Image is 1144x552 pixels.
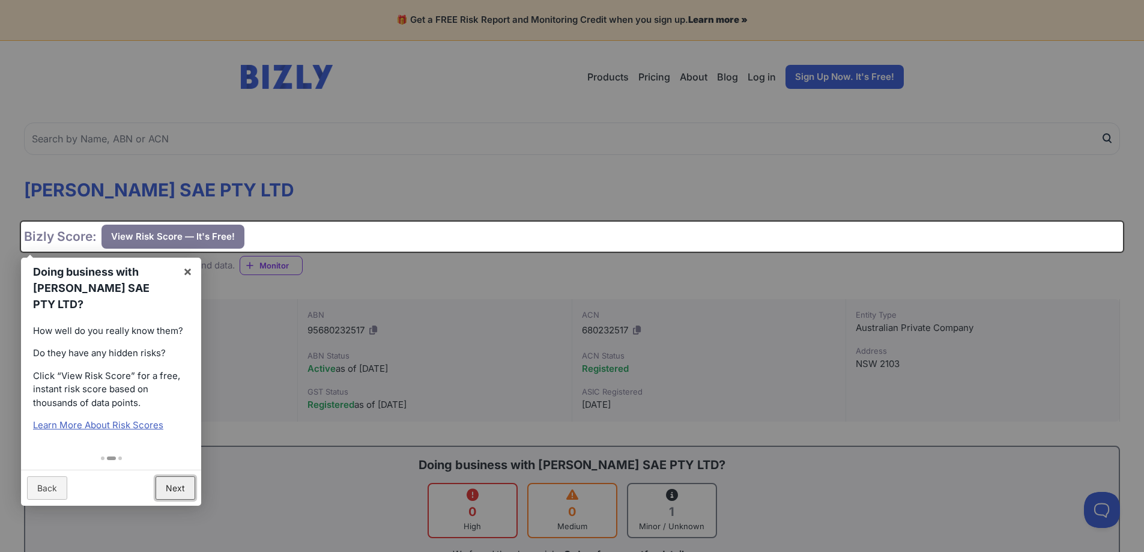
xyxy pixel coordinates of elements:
[33,324,189,338] p: How well do you really know them?
[33,347,189,360] p: Do they have any hidden risks?
[33,419,163,431] a: Learn More About Risk Scores
[33,264,174,312] h1: Doing business with [PERSON_NAME] SAE PTY LTD?
[33,369,189,410] p: Click “View Risk Score” for a free, instant risk score based on thousands of data points.
[156,476,195,500] a: Next
[174,258,201,285] a: ×
[27,476,67,500] a: Back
